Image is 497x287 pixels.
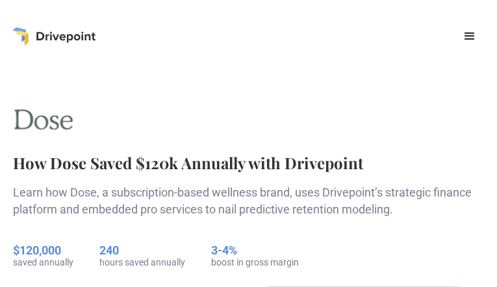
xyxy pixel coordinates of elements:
[13,257,73,268] div: saved annually
[99,257,185,268] div: hours saved annually
[13,184,484,217] p: Learn how Dose, a subscription-based wellness brand, uses Drivepoint’s strategic finance platform...
[211,243,299,258] h5: 3-4%
[13,152,484,174] h1: How Dose Saved $120k Annually with Drivepoint
[454,21,485,52] div: menu
[211,257,299,268] div: boost in gross margin
[13,243,73,258] h5: $120,000
[99,243,185,258] h5: 240
[12,27,96,46] a: home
